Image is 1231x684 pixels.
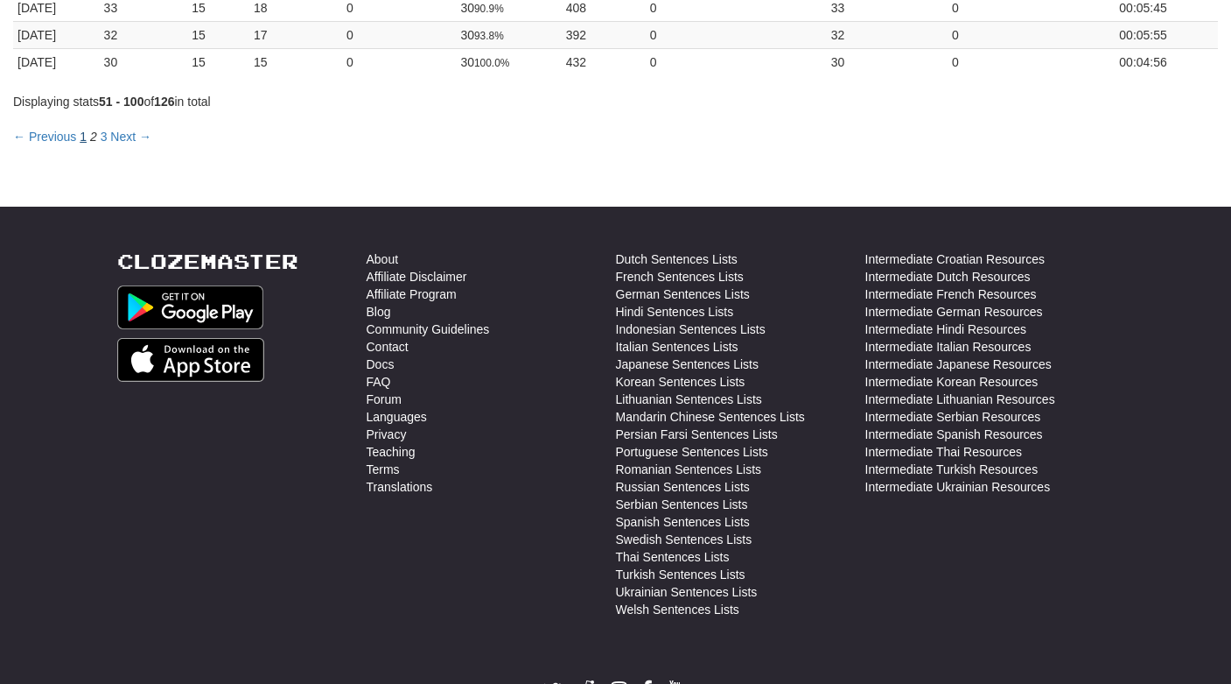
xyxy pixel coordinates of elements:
a: Page 1 [80,130,87,144]
td: 00:04:56 [1115,48,1218,75]
a: Spanish Sentences Lists [616,513,750,531]
a: Page 3 [101,130,108,144]
a: Translations [367,478,433,496]
a: Intermediate Turkish Resources [865,461,1039,478]
a: Blog [367,303,391,321]
td: 30 [100,48,188,75]
a: Terms [367,461,400,478]
td: 17 [249,21,342,48]
b: 51 - 100 [99,95,143,109]
td: 30 [456,21,561,48]
a: Community Guidelines [367,321,490,338]
a: Dutch Sentences Lists [616,250,738,268]
td: 0 [646,48,827,75]
a: Romanian Sentences Lists [616,461,762,478]
td: 0 [342,48,456,75]
a: Intermediate Ukrainian Resources [865,478,1051,496]
a: Forum [367,391,402,408]
a: Intermediate Japanese Resources [865,356,1052,373]
a: Docs [367,356,395,373]
a: Contact [367,338,409,356]
a: Next → [110,130,151,144]
a: Languages [367,408,427,426]
a: FAQ [367,373,391,391]
td: 392 [562,21,646,48]
a: Japanese Sentences Lists [616,356,759,373]
a: Intermediate German Resources [865,303,1043,321]
a: Indonesian Sentences Lists [616,321,766,338]
a: Korean Sentences Lists [616,373,745,391]
a: Intermediate Thai Resources [865,443,1023,461]
a: Intermediate Dutch Resources [865,268,1031,286]
img: Get it on Google Play [117,286,264,329]
td: 15 [187,48,249,75]
td: 15 [187,21,249,48]
td: 0 [948,21,1115,48]
a: Privacy [367,426,407,443]
a: Welsh Sentences Lists [616,601,739,618]
a: Russian Sentences Lists [616,478,750,496]
a: Persian Farsi Sentences Lists [616,426,778,443]
td: [DATE] [13,21,100,48]
a: Teaching [367,443,416,461]
td: 32 [827,21,948,48]
a: Affiliate Disclaimer [367,268,467,286]
img: Get it on App Store [117,338,265,382]
div: Displaying stats of in total [13,93,1218,110]
a: Hindi Sentences Lists [616,303,734,321]
small: 90.9% [474,3,504,15]
td: 432 [562,48,646,75]
a: German Sentences Lists [616,286,750,303]
b: 126 [154,95,174,109]
div: Pagination [13,128,151,145]
a: Intermediate Hindi Resources [865,321,1026,338]
a: Lithuanian Sentences Lists [616,391,762,408]
td: 30 [456,48,561,75]
a: Serbian Sentences Lists [616,496,748,513]
small: 100.0% [474,57,509,69]
a: About [367,250,399,268]
a: Intermediate Korean Resources [865,373,1039,391]
a: Intermediate Italian Resources [865,338,1032,356]
a: Italian Sentences Lists [616,338,738,356]
a: Portuguese Sentences Lists [616,443,768,461]
td: 0 [646,21,827,48]
a: French Sentences Lists [616,268,744,286]
td: 30 [827,48,948,75]
td: 15 [249,48,342,75]
td: 32 [100,21,188,48]
td: 0 [948,48,1115,75]
a: Intermediate Lithuanian Resources [865,391,1055,408]
em: Page 2 [90,130,97,144]
td: [DATE] [13,48,100,75]
a: Intermediate French Resources [865,286,1037,303]
a: Thai Sentences Lists [616,548,730,566]
a: Intermediate Spanish Resources [865,426,1043,443]
a: ← Previous [13,130,76,144]
a: Turkish Sentences Lists [616,566,745,583]
td: 00:05:55 [1115,21,1218,48]
a: Ukrainian Sentences Lists [616,583,758,601]
a: Affiliate Program [367,286,457,303]
td: 0 [342,21,456,48]
a: Clozemaster [117,250,298,272]
a: Intermediate Serbian Resources [865,408,1041,426]
a: Swedish Sentences Lists [616,531,752,548]
a: Mandarin Chinese Sentences Lists [616,408,805,426]
small: 93.8% [474,30,504,42]
a: Intermediate Croatian Resources [865,250,1045,268]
